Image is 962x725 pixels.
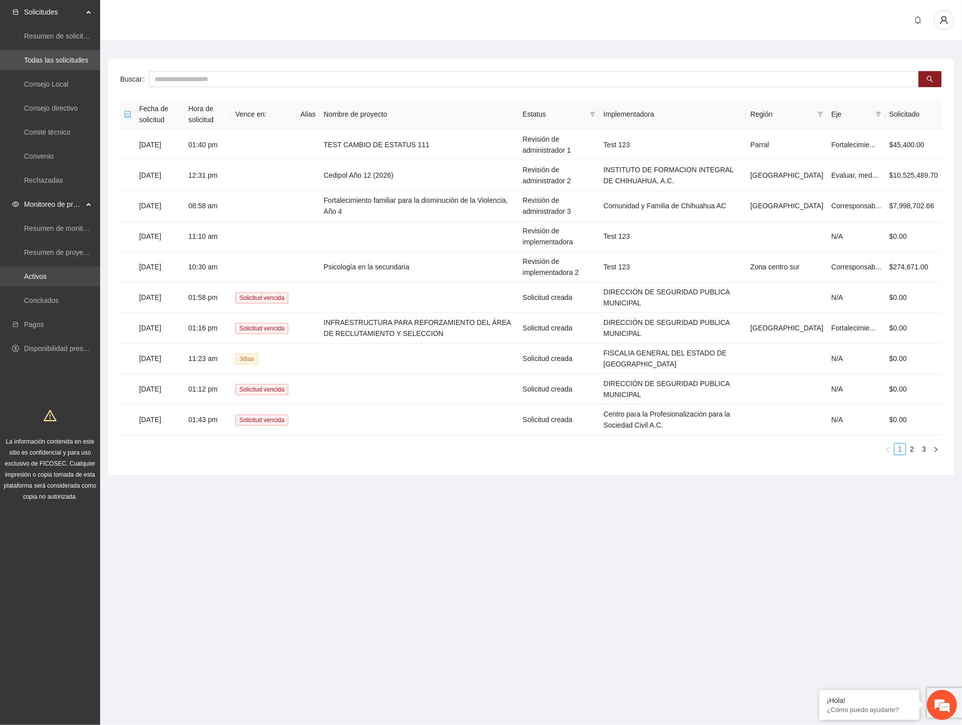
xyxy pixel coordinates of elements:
[746,313,827,343] td: [GEOGRAPHIC_DATA]
[831,141,875,149] span: Fortalecimie...
[746,252,827,282] td: Zona centro sur
[320,313,519,343] td: INFRAESTRUCTURA PARA REFORZAMIENTO DEL ÁREA DE RECLUTAMIENTO Y SELECCIÓN
[831,202,881,210] span: Corresponsab...
[24,248,131,256] a: Resumen de proyectos aprobados
[12,201,19,208] span: eye
[184,343,231,374] td: 11:23 am
[24,272,47,280] a: Activos
[600,99,747,130] th: Implementadora
[831,324,875,332] span: Fortalecimie...
[235,415,288,426] span: Solicitud vencida
[184,405,231,435] td: 01:43 pm
[588,107,598,122] span: filter
[296,99,319,130] th: Alias
[184,374,231,405] td: 01:12 pm
[930,443,942,455] li: Next Page
[24,56,88,64] a: Todas las solicitudes
[135,191,184,221] td: [DATE]
[918,71,941,87] button: search
[600,343,747,374] td: FISCALIA GENERAL DEL ESTADO DE [GEOGRAPHIC_DATA]
[184,160,231,191] td: 12:31 pm
[184,99,231,130] th: Hora de solicitud
[885,130,942,160] td: $45,400.00
[906,443,918,455] li: 2
[926,76,933,84] span: search
[184,252,231,282] td: 10:30 am
[135,99,184,130] th: Fecha de solicitud
[44,409,57,422] span: warning
[135,343,184,374] td: [DATE]
[746,160,827,191] td: [GEOGRAPHIC_DATA]
[24,2,83,22] span: Solicitudes
[827,405,885,435] td: N/A
[135,374,184,405] td: [DATE]
[164,5,188,29] div: Minimizar ventana de chat en vivo
[600,191,747,221] td: Comunidad y Familia de Chihuahua AC
[519,191,600,221] td: Revisión de administrador 3
[24,224,97,232] a: Resumen de monitoreo
[827,696,912,704] div: ¡Hola!
[590,111,596,117] span: filter
[817,111,823,117] span: filter
[24,152,54,160] a: Convenio
[873,107,883,122] span: filter
[882,443,894,455] button: left
[523,109,586,120] span: Estatus
[58,134,138,235] span: Estamos en línea.
[934,10,954,30] button: user
[600,313,747,343] td: DIRECCIÓN DE SEGURIDAD PUBLICA MUNICIPAL
[885,191,942,221] td: $7,998,702.66
[885,252,942,282] td: $274,671.00
[184,221,231,252] td: 11:10 am
[135,221,184,252] td: [DATE]
[831,171,878,179] span: Evaluar, med...
[894,444,905,455] a: 1
[235,292,288,303] span: Solicitud vencida
[746,191,827,221] td: [GEOGRAPHIC_DATA]
[24,128,71,136] a: Comité técnico
[24,176,63,184] a: Rechazadas
[885,313,942,343] td: $0.00
[827,374,885,405] td: N/A
[24,32,137,40] a: Resumen de solicitudes por aprobar
[827,221,885,252] td: N/A
[135,405,184,435] td: [DATE]
[875,111,881,117] span: filter
[52,51,168,64] div: Chatee con nosotros ahora
[235,353,258,365] span: 3 día s
[906,444,917,455] a: 2
[135,282,184,313] td: [DATE]
[600,405,747,435] td: Centro para la Profesionalización para la Sociedad Civil A.C.
[746,130,827,160] td: Parral
[235,323,288,334] span: Solicitud vencida
[885,99,942,130] th: Solicitado
[934,16,953,25] span: user
[24,194,83,214] span: Monitoreo de proyectos
[827,282,885,313] td: N/A
[320,130,519,160] td: TEST CAMBIO DE ESTATUS 111
[885,405,942,435] td: $0.00
[135,313,184,343] td: [DATE]
[320,191,519,221] td: Fortalecimiento familiar para la disminución de la Violencia, Año 4
[910,12,926,28] button: bell
[600,252,747,282] td: Test 123
[519,221,600,252] td: Revisión de implementadora
[320,252,519,282] td: Psicología en la secundaria
[5,273,191,308] textarea: Escriba su mensaje y pulse “Intro”
[231,99,296,130] th: Vence en:
[933,447,939,453] span: right
[24,320,44,328] a: Pagos
[750,109,813,120] span: Región
[910,16,925,24] span: bell
[320,160,519,191] td: Cedipol Año 12 (2026)
[120,71,149,87] label: Buscar
[519,252,600,282] td: Revisión de implementadora 2
[24,80,69,88] a: Consejo Local
[885,282,942,313] td: $0.00
[918,444,929,455] a: 3
[827,706,912,713] p: ¿Cómo puedo ayudarte?
[885,374,942,405] td: $0.00
[600,282,747,313] td: DIRECCIÓN DE SEGURIDAD PUBLICA MUNICIPAL
[4,438,97,500] span: La información contenida en este sitio es confidencial y para uso exclusivo de FICOSEC. Cualquier...
[184,282,231,313] td: 01:58 pm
